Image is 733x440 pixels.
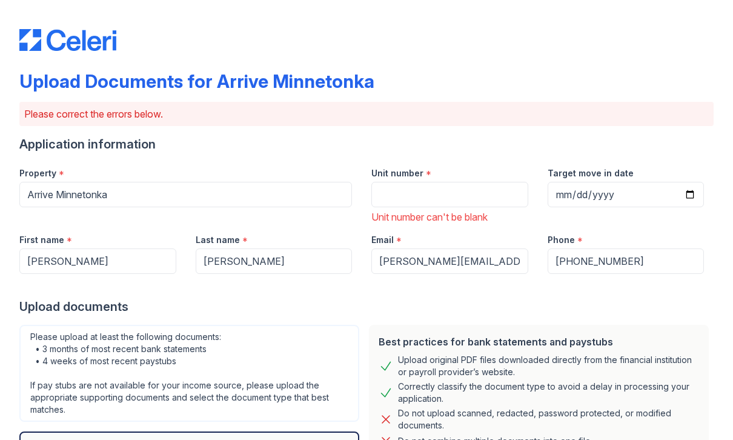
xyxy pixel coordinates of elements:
[24,107,709,121] p: Please correct the errors below.
[19,298,714,315] div: Upload documents
[379,335,699,349] div: Best practices for bank statements and paystubs
[19,167,56,179] label: Property
[398,407,699,432] div: Do not upload scanned, redacted, password protected, or modified documents.
[371,210,528,224] div: Unit number can't be blank
[371,167,423,179] label: Unit number
[19,29,116,51] img: CE_Logo_Blue-a8612792a0a2168367f1c8372b55b34899dd931a85d93a1a3d3e32e68fde9ad4.png
[371,234,394,246] label: Email
[398,354,699,378] div: Upload original PDF files downloaded directly from the financial institution or payroll provider’...
[548,167,634,179] label: Target move in date
[19,234,64,246] label: First name
[19,136,714,153] div: Application information
[19,70,374,92] div: Upload Documents for Arrive Minnetonka
[19,325,359,422] div: Please upload at least the following documents: • 3 months of most recent bank statements • 4 wee...
[548,234,575,246] label: Phone
[398,381,699,405] div: Correctly classify the document type to avoid a delay in processing your application.
[196,234,240,246] label: Last name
